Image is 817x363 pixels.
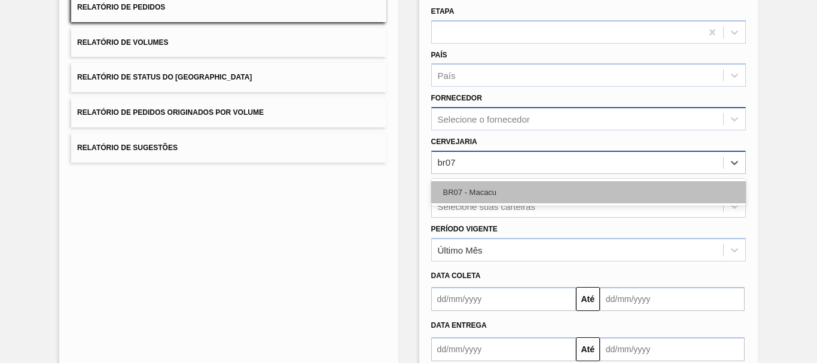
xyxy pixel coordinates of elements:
[438,245,483,255] div: Último Mês
[431,287,576,311] input: dd/mm/yyyy
[576,337,600,361] button: Até
[600,337,745,361] input: dd/mm/yyyy
[600,287,745,311] input: dd/mm/yyyy
[438,71,456,81] div: País
[77,3,165,11] span: Relatório de Pedidos
[431,181,746,203] div: BR07 - Macacu
[431,225,498,233] label: Período Vigente
[431,94,482,102] label: Fornecedor
[431,7,455,16] label: Etapa
[77,144,178,152] span: Relatório de Sugestões
[431,51,447,59] label: País
[71,133,386,163] button: Relatório de Sugestões
[77,38,168,47] span: Relatório de Volumes
[576,287,600,311] button: Até
[431,337,576,361] input: dd/mm/yyyy
[438,201,535,211] div: Selecione suas carteiras
[438,114,530,124] div: Selecione o fornecedor
[431,321,487,330] span: Data entrega
[431,272,481,280] span: Data coleta
[77,108,264,117] span: Relatório de Pedidos Originados por Volume
[71,63,386,92] button: Relatório de Status do [GEOGRAPHIC_DATA]
[71,28,386,57] button: Relatório de Volumes
[77,73,252,81] span: Relatório de Status do [GEOGRAPHIC_DATA]
[71,98,386,127] button: Relatório de Pedidos Originados por Volume
[431,138,477,146] label: Cervejaria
